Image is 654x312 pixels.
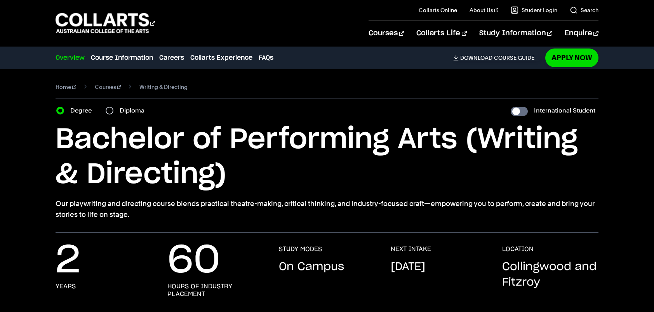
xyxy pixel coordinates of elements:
a: Overview [56,53,85,62]
p: 60 [167,245,220,276]
a: Search [570,6,598,14]
a: Study Information [479,21,552,46]
span: Writing & Directing [139,81,188,92]
a: DownloadCourse Guide [453,54,541,61]
h3: years [56,283,76,290]
label: International Student [534,105,595,116]
a: Courses [369,21,404,46]
h3: hours of industry placement [167,283,264,298]
a: Apply Now [545,49,598,67]
h3: LOCATION [502,245,534,253]
a: Enquire [565,21,598,46]
span: Download [460,54,492,61]
a: Courses [95,81,121,92]
label: Diploma [120,105,149,116]
a: Collarts Experience [190,53,252,62]
a: Home [56,81,76,92]
label: Degree [70,105,96,116]
p: [DATE] [391,259,425,275]
p: Collingwood and Fitzroy [502,259,598,290]
p: Our playwriting and directing course blends practical theatre-making, critical thinking, and indu... [56,198,598,220]
a: Student Login [511,6,557,14]
a: About Us [470,6,498,14]
a: Collarts Online [419,6,457,14]
p: 2 [56,245,80,276]
div: Go to homepage [56,12,155,34]
h1: Bachelor of Performing Arts (Writing & Directing) [56,122,598,192]
h3: STUDY MODES [279,245,322,253]
h3: NEXT INTAKE [391,245,431,253]
a: FAQs [259,53,273,62]
a: Course Information [91,53,153,62]
a: Collarts Life [416,21,466,46]
a: Careers [159,53,184,62]
p: On Campus [279,259,344,275]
